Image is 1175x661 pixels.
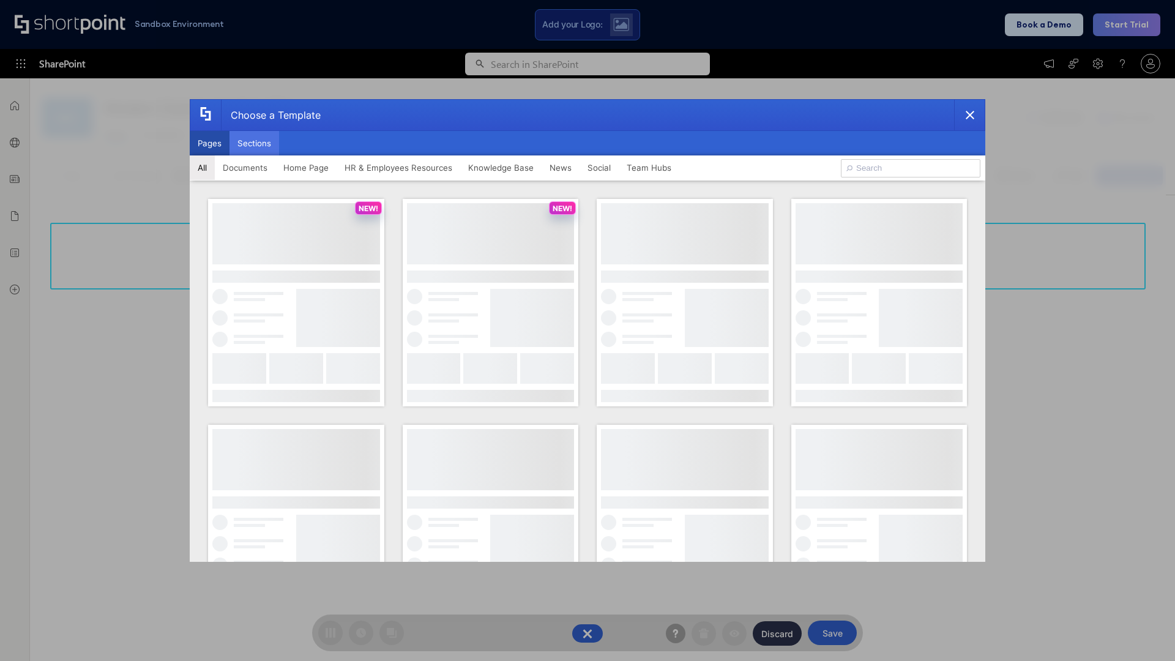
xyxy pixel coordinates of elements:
p: NEW! [553,204,572,213]
button: Knowledge Base [460,155,542,180]
button: Sections [229,131,279,155]
button: News [542,155,580,180]
div: Choose a Template [221,100,321,130]
button: Team Hubs [619,155,679,180]
button: Documents [215,155,275,180]
p: NEW! [359,204,378,213]
button: Home Page [275,155,337,180]
div: template selector [190,99,985,562]
button: HR & Employees Resources [337,155,460,180]
button: All [190,155,215,180]
button: Social [580,155,619,180]
iframe: Chat Widget [1114,602,1175,661]
button: Pages [190,131,229,155]
input: Search [841,159,980,177]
